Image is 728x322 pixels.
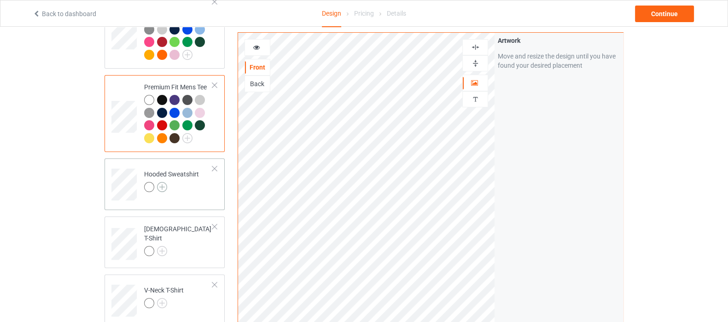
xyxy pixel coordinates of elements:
[182,133,192,143] img: svg+xml;base64,PD94bWwgdmVyc2lvbj0iMS4wIiBlbmNvZGluZz0iVVRGLTgiPz4KPHN2ZyB3aWR0aD0iMjJweCIgaGVpZ2...
[105,158,225,210] div: Hooded Sweatshirt
[144,286,184,308] div: V-Neck T-Shirt
[245,79,270,88] div: Back
[471,59,480,68] img: svg%3E%0A
[144,108,154,118] img: heather_texture.png
[105,75,225,152] div: Premium Fit Mens Tee
[182,50,192,60] img: svg+xml;base64,PD94bWwgdmVyc2lvbj0iMS4wIiBlbmNvZGluZz0iVVRGLTgiPz4KPHN2ZyB3aWR0aD0iMjJweCIgaGVpZ2...
[157,246,167,256] img: svg+xml;base64,PD94bWwgdmVyc2lvbj0iMS4wIiBlbmNvZGluZz0iVVRGLTgiPz4KPHN2ZyB3aWR0aD0iMjJweCIgaGVpZ2...
[354,0,374,26] div: Pricing
[245,63,270,72] div: Front
[157,298,167,308] img: svg+xml;base64,PD94bWwgdmVyc2lvbj0iMS4wIiBlbmNvZGluZz0iVVRGLTgiPz4KPHN2ZyB3aWR0aD0iMjJweCIgaGVpZ2...
[498,52,620,70] div: Move and resize the design until you have found your desired placement
[471,43,480,52] img: svg%3E%0A
[144,170,199,192] div: Hooded Sweatshirt
[157,182,167,192] img: svg+xml;base64,PD94bWwgdmVyc2lvbj0iMS4wIiBlbmNvZGluZz0iVVRGLTgiPz4KPHN2ZyB3aWR0aD0iMjJweCIgaGVpZ2...
[144,224,213,256] div: [DEMOGRAPHIC_DATA] T-Shirt
[471,95,480,104] img: svg%3E%0A
[33,10,96,18] a: Back to dashboard
[144,24,154,35] img: heather_texture.png
[144,82,213,142] div: Premium Fit Mens Tee
[387,0,406,26] div: Details
[322,0,341,27] div: Design
[635,6,694,22] div: Continue
[498,36,620,45] div: Artwork
[105,217,225,268] div: [DEMOGRAPHIC_DATA] T-Shirt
